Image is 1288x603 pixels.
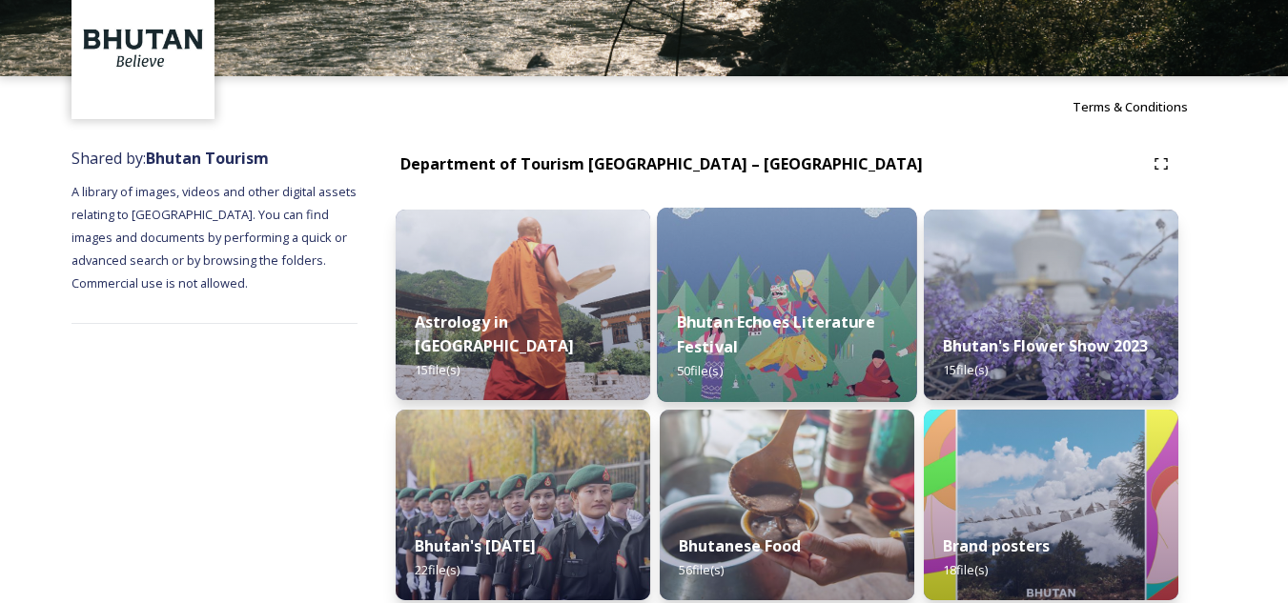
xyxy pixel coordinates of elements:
[396,210,650,400] img: _SCH1465.jpg
[415,361,460,378] span: 15 file(s)
[943,535,1050,556] strong: Brand posters
[679,561,724,578] span: 56 file(s)
[396,410,650,600] img: Bhutan%2520National%2520Day10.jpg
[1073,95,1216,118] a: Terms & Conditions
[72,148,269,169] span: Shared by:
[679,535,801,556] strong: Bhutanese Food
[677,362,723,379] span: 50 file(s)
[943,335,1148,356] strong: Bhutan's Flower Show 2023
[400,153,923,174] strong: Department of Tourism [GEOGRAPHIC_DATA] – [GEOGRAPHIC_DATA]
[415,535,536,556] strong: Bhutan's [DATE]
[415,312,574,356] strong: Astrology in [GEOGRAPHIC_DATA]
[415,561,460,578] span: 22 file(s)
[72,183,359,291] span: A library of images, videos and other digital assets relating to [GEOGRAPHIC_DATA]. You can find ...
[943,561,988,578] span: 18 file(s)
[943,361,988,378] span: 15 file(s)
[677,312,875,357] strong: Bhutan Echoes Literature Festival
[660,410,914,600] img: Bumdeling%2520090723%2520by%2520Amp%2520Sripimanwat-4.jpg
[924,410,1178,600] img: Bhutan_Believe_800_1000_4.jpg
[146,148,269,169] strong: Bhutan Tourism
[657,208,916,402] img: Bhutan%2520Echoes7.jpg
[924,210,1178,400] img: Bhutan%2520Flower%2520Show2.jpg
[1073,98,1188,115] span: Terms & Conditions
